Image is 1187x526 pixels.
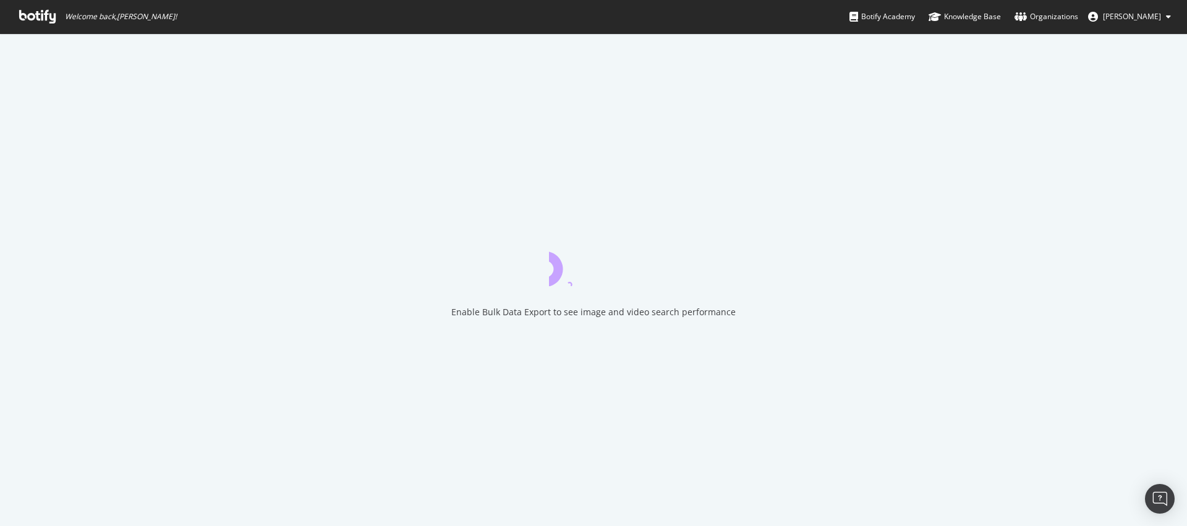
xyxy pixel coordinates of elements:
[1078,7,1181,27] button: [PERSON_NAME]
[1015,11,1078,23] div: Organizations
[1103,11,1161,22] span: Jacob Hurwith
[929,11,1001,23] div: Knowledge Base
[1145,484,1175,514] div: Open Intercom Messenger
[849,11,915,23] div: Botify Academy
[451,306,736,318] div: Enable Bulk Data Export to see image and video search performance
[65,12,177,22] span: Welcome back, [PERSON_NAME] !
[549,242,638,286] div: animation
